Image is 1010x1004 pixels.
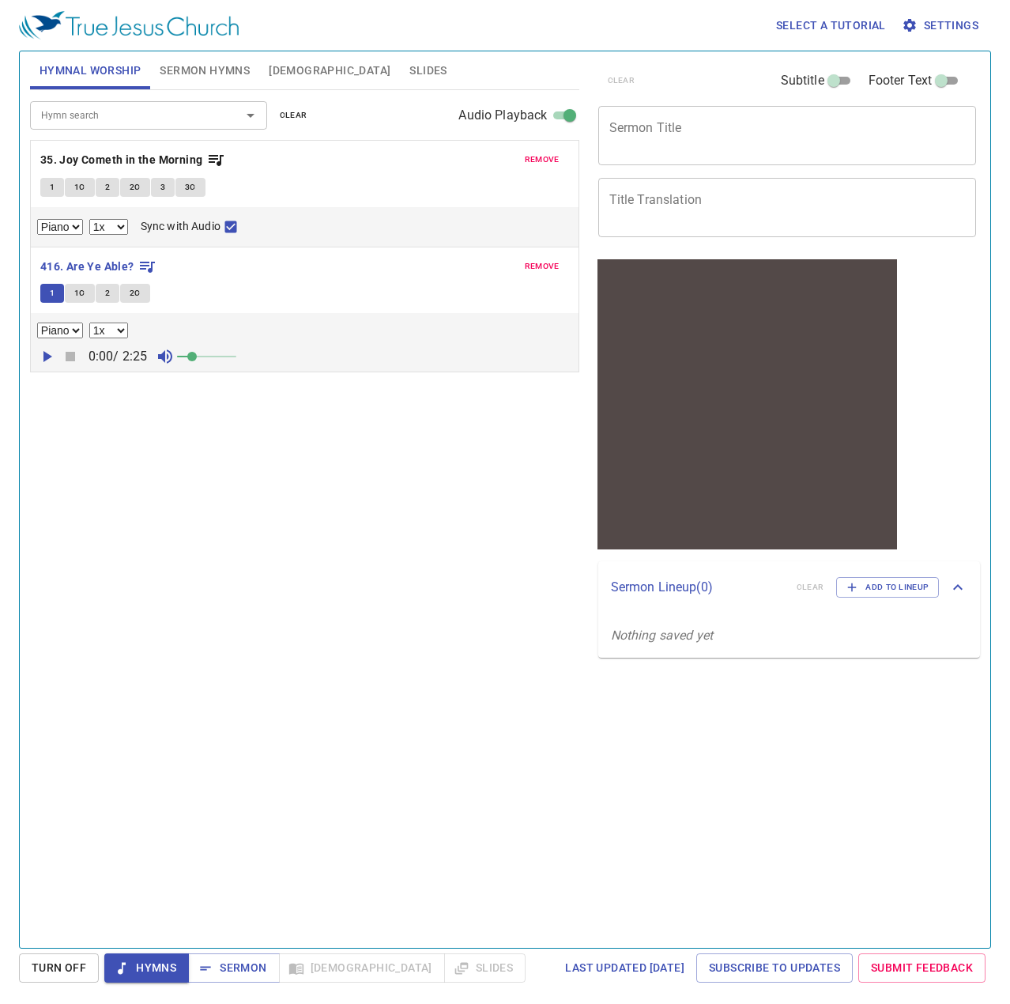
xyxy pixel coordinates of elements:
[160,61,250,81] span: Sermon Hymns
[32,958,86,978] span: Turn Off
[19,953,99,983] button: Turn Off
[696,953,853,983] a: Subscribe to Updates
[175,178,205,197] button: 3C
[104,953,189,983] button: Hymns
[458,106,547,125] span: Audio Playback
[96,178,119,197] button: 2
[117,958,176,978] span: Hymns
[709,958,840,978] span: Subscribe to Updates
[776,16,886,36] span: Select a tutorial
[592,254,903,555] iframe: from-child
[130,180,141,194] span: 2C
[50,180,55,194] span: 1
[525,259,560,274] span: remove
[40,150,225,170] button: 35. Joy Cometh in the Morning
[19,11,239,40] img: True Jesus Church
[105,180,110,194] span: 2
[65,178,95,197] button: 1C
[141,218,220,235] span: Sync with Audio
[37,219,83,235] select: Select Track
[269,61,390,81] span: [DEMOGRAPHIC_DATA]
[871,958,973,978] span: Submit Feedback
[280,108,307,123] span: clear
[869,71,933,90] span: Footer Text
[846,580,929,594] span: Add to Lineup
[50,286,55,300] span: 1
[40,257,134,277] b: 416. Are Ye Able?
[40,61,141,81] span: Hymnal Worship
[770,11,892,40] button: Select a tutorial
[82,347,154,366] p: 0:00 / 2:25
[130,286,141,300] span: 2C
[65,284,95,303] button: 1C
[160,180,165,194] span: 3
[201,958,266,978] span: Sermon
[40,284,64,303] button: 1
[74,286,85,300] span: 1C
[905,16,978,36] span: Settings
[515,150,569,169] button: remove
[40,257,156,277] button: 416. Are Ye Able?
[89,323,128,338] select: Playback Rate
[239,104,262,126] button: Open
[37,323,83,338] select: Select Track
[598,561,981,613] div: Sermon Lineup(0)clearAdd to Lineup
[120,178,150,197] button: 2C
[74,180,85,194] span: 1C
[899,11,985,40] button: Settings
[185,180,196,194] span: 3C
[40,178,64,197] button: 1
[611,628,714,643] i: Nothing saved yet
[611,578,784,597] p: Sermon Lineup ( 0 )
[96,284,119,303] button: 2
[858,953,986,983] a: Submit Feedback
[515,257,569,276] button: remove
[565,958,684,978] span: Last updated [DATE]
[836,577,939,598] button: Add to Lineup
[559,953,691,983] a: Last updated [DATE]
[105,286,110,300] span: 2
[781,71,824,90] span: Subtitle
[151,178,175,197] button: 3
[409,61,447,81] span: Slides
[188,953,279,983] button: Sermon
[89,219,128,235] select: Playback Rate
[120,284,150,303] button: 2C
[40,150,203,170] b: 35. Joy Cometh in the Morning
[525,153,560,167] span: remove
[270,106,317,125] button: clear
